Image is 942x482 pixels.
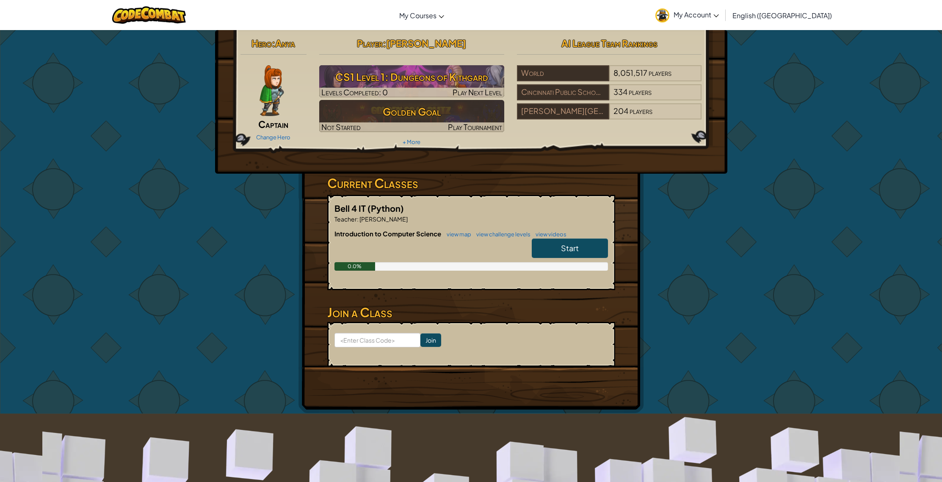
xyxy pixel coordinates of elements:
[613,87,627,97] span: 334
[251,37,272,49] span: Hero
[613,106,628,116] span: 204
[319,67,504,86] h3: CS1 Level 1: Dungeons of Kithgard
[319,100,504,132] img: Golden Goal
[319,65,504,97] img: CS1 Level 1: Dungeons of Kithgard
[357,215,359,223] span: :
[517,103,609,119] div: [PERSON_NAME][GEOGRAPHIC_DATA]
[334,262,376,271] div: 0.0%
[334,333,420,347] input: <Enter Class Code>
[531,231,566,238] a: view videos
[399,11,436,20] span: My Courses
[732,11,832,20] span: English ([GEOGRAPHIC_DATA])
[327,174,615,193] h3: Current Classes
[334,203,367,213] span: Bell 4 IT
[630,106,652,116] span: players
[272,37,275,49] span: :
[517,92,702,102] a: Cincinnati Public Schools334players
[420,333,441,347] input: Join
[517,111,702,121] a: [PERSON_NAME][GEOGRAPHIC_DATA]204players
[517,65,609,81] div: World
[383,37,386,49] span: :
[395,4,448,27] a: My Courses
[517,84,609,100] div: Cincinnati Public Schools
[357,37,383,49] span: Player
[728,4,836,27] a: English ([GEOGRAPHIC_DATA])
[561,37,657,49] span: AI League Team Rankings
[629,87,652,97] span: players
[260,65,284,116] img: captain-pose.png
[334,215,357,223] span: Teacher
[674,10,719,19] span: My Account
[258,118,288,130] span: Captain
[256,134,290,141] a: Change Hero
[319,100,504,132] a: Golden GoalNot StartedPlay Tournament
[561,243,579,253] span: Start
[334,230,442,238] span: Introduction to Computer Science
[367,203,404,213] span: (Python)
[655,8,669,22] img: avatar
[453,87,502,97] span: Play Next Level
[112,6,186,24] img: CodeCombat logo
[327,303,615,322] h3: Join a Class
[359,215,408,223] span: [PERSON_NAME]
[649,68,671,78] span: players
[613,68,647,78] span: 8,051,517
[651,2,723,28] a: My Account
[448,122,502,132] span: Play Tournament
[386,37,466,49] span: [PERSON_NAME]
[517,73,702,83] a: World8,051,517players
[403,139,420,145] a: + More
[319,65,504,97] a: Play Next Level
[472,231,530,238] a: view challenge levels
[275,37,295,49] span: Anya
[321,87,388,97] span: Levels Completed: 0
[319,102,504,121] h3: Golden Goal
[321,122,361,132] span: Not Started
[442,231,471,238] a: view map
